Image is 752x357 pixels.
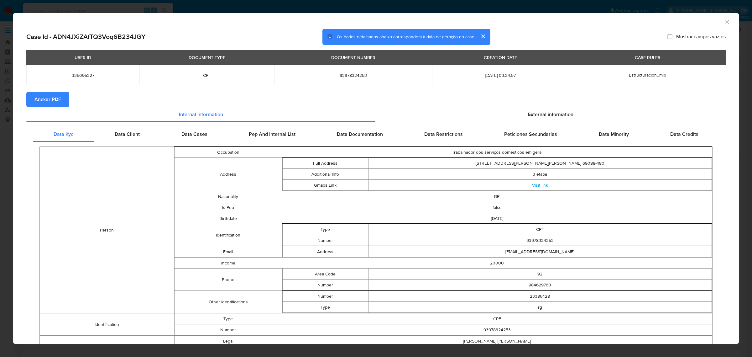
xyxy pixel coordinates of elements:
[26,92,69,107] button: Anexar PDF
[368,169,712,180] td: 3 etapa
[175,213,282,224] td: Birthdate
[175,313,282,324] td: Type
[368,269,712,280] td: 92
[40,147,174,313] td: Person
[34,72,132,78] span: 335095327
[368,302,712,313] td: rg
[282,246,368,257] td: Address
[282,313,712,324] td: CPF
[282,191,712,202] td: BR
[327,52,379,63] div: DOCUMENT NUMBER
[282,336,712,347] td: [PERSON_NAME] [PERSON_NAME]
[147,72,267,78] span: CPF
[368,158,712,169] td: [STREET_ADDRESS][PERSON_NAME][PERSON_NAME] 69088-480
[181,131,207,138] span: Data Cases
[54,131,73,138] span: Data Kyc
[480,52,521,63] div: CREATION DATE
[282,147,712,158] td: Trabalhador dos serviços domésticos em geral
[282,169,368,180] td: Additional Info
[599,131,629,138] span: Data Minority
[282,158,368,169] td: Full Address
[282,213,712,224] td: [DATE]
[667,34,672,39] input: Mostrar campos vazios
[282,258,712,269] td: 20000
[724,19,730,24] button: Fechar a janela
[175,191,282,202] td: Nationality
[175,291,282,313] td: Other Identifications
[179,111,223,118] span: Internal information
[175,258,282,269] td: Income
[40,313,174,336] td: Identification
[282,235,368,246] td: Number
[26,33,145,41] h2: Case Id - ADN4JXiZAfTQ3Voq6B234JGY
[368,224,712,235] td: CPF
[175,269,282,291] td: Phone
[175,324,282,335] td: Number
[175,147,282,158] td: Occupation
[282,302,368,313] td: Type
[475,29,490,44] button: cerrar
[34,93,61,106] span: Anexar PDF
[368,235,712,246] td: 93978324253
[631,52,664,63] div: CASE RULES
[71,52,95,63] div: USER ID
[532,182,548,188] a: Visit link
[282,269,368,280] td: Area Code
[175,246,282,258] td: Email
[26,107,726,122] div: Detailed info
[175,336,282,347] td: Legal
[504,131,557,138] span: Peticiones Secundarias
[33,127,719,142] div: Detailed internal info
[175,202,282,213] td: Is Pep
[115,131,140,138] span: Data Client
[282,291,368,302] td: Number
[175,224,282,246] td: Identification
[424,131,463,138] span: Data Restrictions
[282,324,712,335] td: 93978324253
[528,111,573,118] span: External information
[676,34,726,40] span: Mostrar campos vazios
[282,280,368,290] td: Number
[337,34,475,40] span: Os dados detalhados abaixo correspondem à data de geração do caso.
[368,280,712,290] td: 984629760
[368,291,712,302] td: 23386428
[629,72,666,78] span: Estructuracion_mlb
[13,13,739,344] div: closure-recommendation-modal
[282,202,712,213] td: false
[670,131,698,138] span: Data Credits
[185,52,229,63] div: DOCUMENT TYPE
[440,72,561,78] span: [DATE] 03:24:57
[249,131,295,138] span: Pep And Internal List
[282,224,368,235] td: Type
[282,72,425,78] span: 93978324253
[175,158,282,191] td: Address
[337,131,383,138] span: Data Documentation
[282,180,368,191] td: Gmaps Link
[368,246,712,257] td: [EMAIL_ADDRESS][DOMAIN_NAME]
